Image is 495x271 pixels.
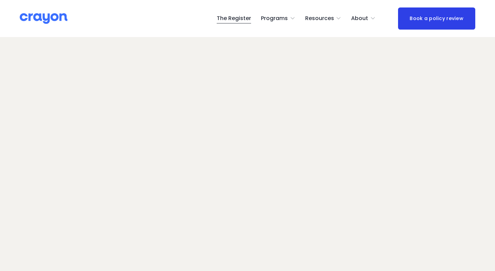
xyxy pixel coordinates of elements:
a: Book a policy review [398,7,475,30]
span: About [351,14,368,23]
a: folder dropdown [305,13,342,24]
a: folder dropdown [261,13,295,24]
a: The Register [217,13,251,24]
span: Resources [305,14,334,23]
iframe: Tidio Chat [400,227,492,259]
a: folder dropdown [351,13,376,24]
img: Crayon [20,13,67,24]
span: Programs [261,14,288,23]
